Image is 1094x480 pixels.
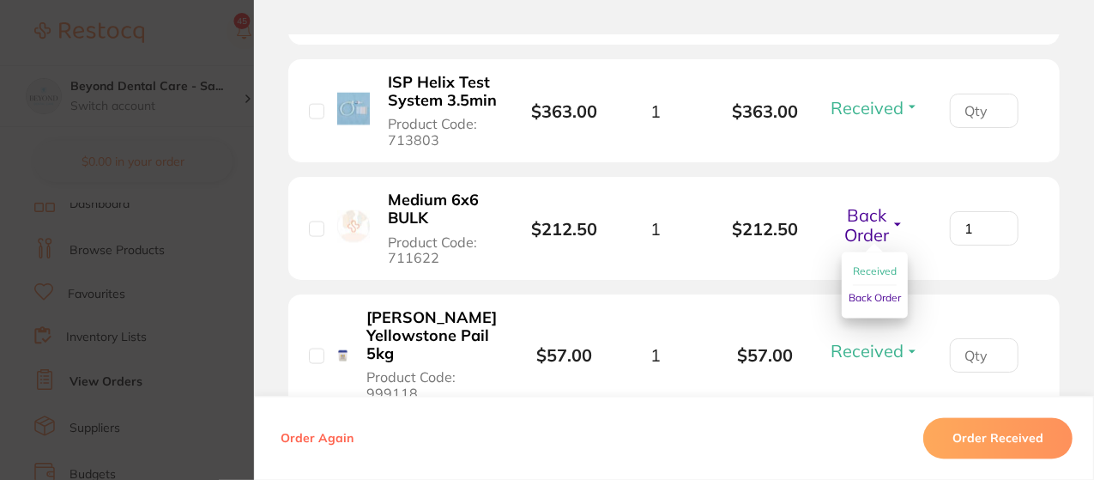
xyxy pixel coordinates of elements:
[388,74,497,109] b: ISP Helix Test System 3.5min
[337,210,370,243] img: Medium 6x6 BULK
[820,204,930,246] button: Back Order
[337,350,348,362] img: Ainsworth Yellowstone Pail 5kg
[388,234,497,266] span: Product Code: 711622
[383,191,502,266] button: Medium 6x6 BULK Product Code: 711622
[366,369,497,401] span: Product Code: 999118
[388,116,497,148] span: Product Code: 713803
[849,286,901,312] button: Back Order
[650,219,661,239] span: 1
[383,73,502,149] button: ISP Helix Test System 3.5min Product Code: 713803
[531,100,597,122] b: $363.00
[361,308,502,402] button: [PERSON_NAME] Yellowstone Pail 5kg Product Code: 999118
[849,292,901,305] span: Back Order
[337,93,370,125] img: ISP Helix Test System 3.5min
[650,345,661,365] span: 1
[825,97,924,118] button: Received
[950,211,1018,246] input: Qty
[275,430,359,446] button: Order Again
[831,341,904,362] span: Received
[366,309,497,362] b: [PERSON_NAME] Yellowstone Pail 5kg
[853,265,897,278] span: Received
[536,344,592,366] b: $57.00
[853,259,897,286] button: Received
[950,338,1018,373] input: Qty
[388,191,497,227] b: Medium 6x6 BULK
[923,417,1073,459] button: Order Received
[710,345,820,365] b: $57.00
[531,218,597,240] b: $212.50
[825,341,924,362] button: Received
[831,97,904,118] span: Received
[710,101,820,121] b: $363.00
[950,94,1018,128] input: Qty
[710,219,820,239] b: $212.50
[650,101,661,121] span: 1
[844,204,889,246] span: Back Order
